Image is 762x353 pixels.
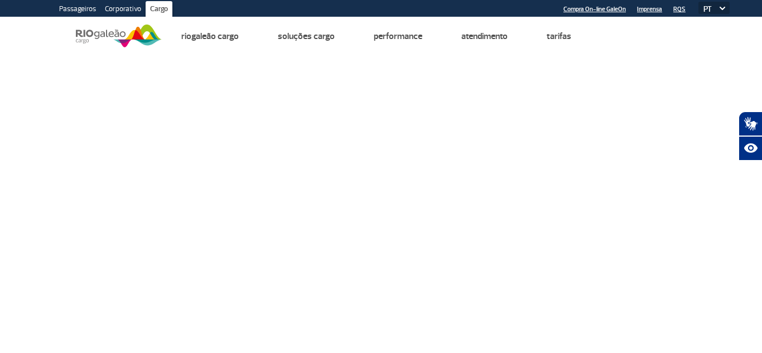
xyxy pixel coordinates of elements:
a: Passageiros [55,1,100,19]
button: Abrir tradutor de língua de sinais. [739,112,762,136]
a: Imprensa [637,6,662,13]
a: Cargo [146,1,172,19]
a: Riogaleão Cargo [181,31,239,42]
button: Abrir recursos assistivos. [739,136,762,161]
a: Atendimento [461,31,508,42]
a: Corporativo [100,1,146,19]
a: Soluções Cargo [278,31,335,42]
a: Tarifas [547,31,571,42]
div: Plugin de acessibilidade da Hand Talk. [739,112,762,161]
a: RQS [673,6,686,13]
a: Compra On-line GaleOn [563,6,626,13]
a: Performance [374,31,422,42]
